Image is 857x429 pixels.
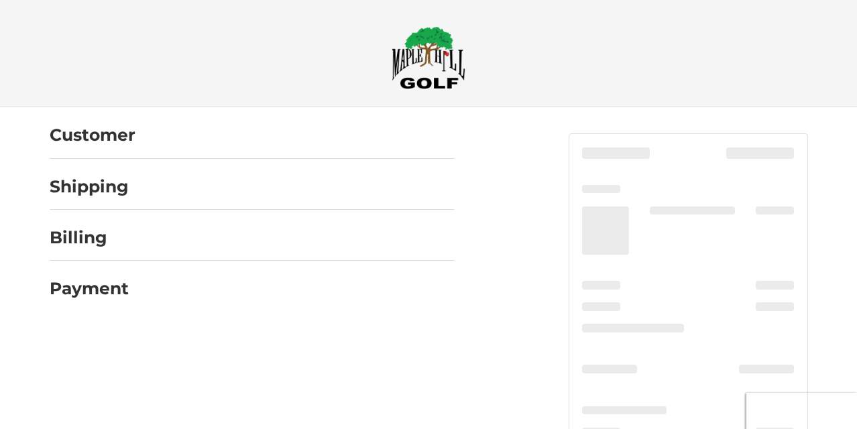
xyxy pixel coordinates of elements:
iframe: Google Customer Reviews [746,393,857,429]
h2: Shipping [50,176,129,197]
h2: Billing [50,227,128,248]
h2: Customer [50,125,135,145]
img: Maple Hill Golf [392,26,465,89]
h2: Payment [50,278,129,299]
